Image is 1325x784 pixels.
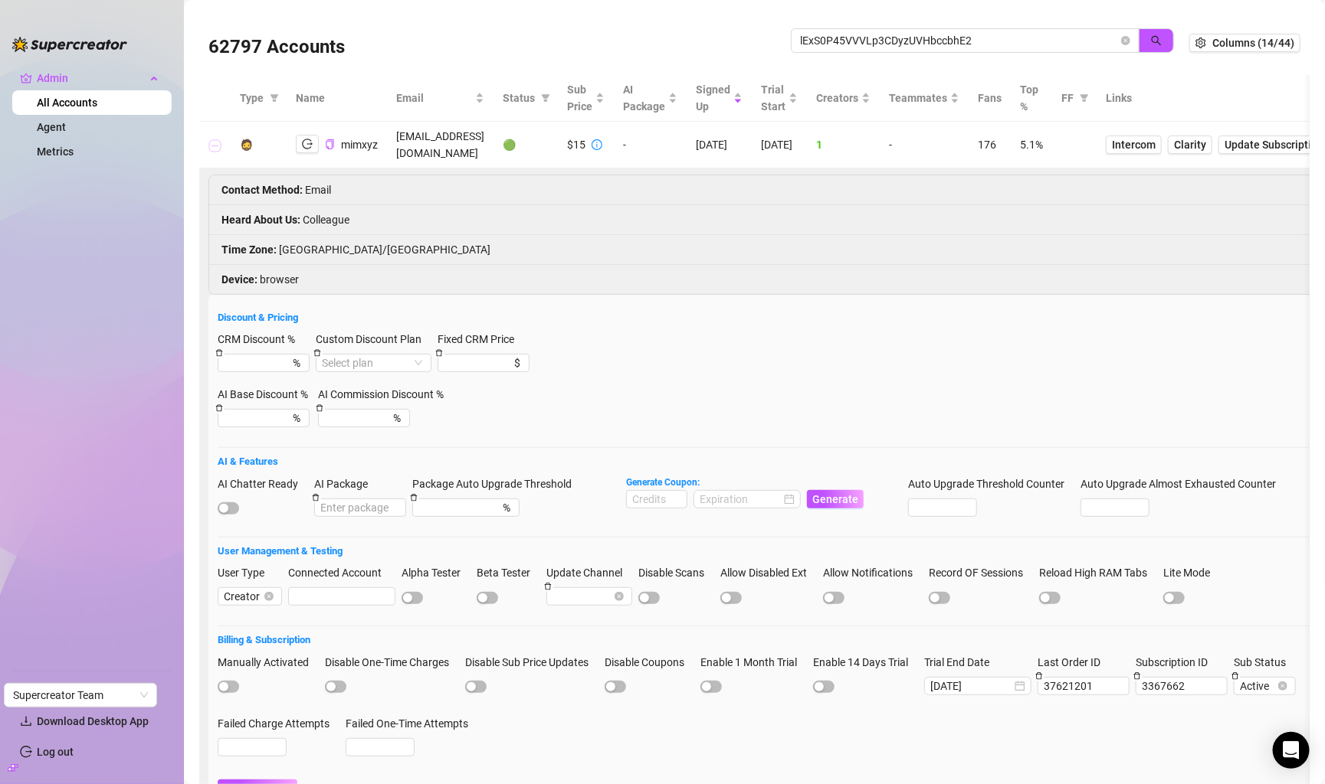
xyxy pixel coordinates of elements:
button: logout [296,135,319,153]
label: User Type [218,564,274,581]
td: [DATE] [752,122,807,168]
img: logo-BBDzfeDw.svg [12,37,127,52]
span: logout [302,139,313,149]
button: AI Chatter Ready [218,502,239,514]
label: Enable 14 Days Trial [813,654,918,671]
span: close-circle [264,592,274,601]
button: Disable Scans [638,592,660,604]
span: Intercom [1112,136,1156,153]
span: filter [1077,87,1092,109]
label: Failed Charge Attempts [218,715,339,732]
input: Expiration [700,491,781,508]
span: Signed Up [696,81,730,115]
a: Agent [37,121,66,133]
th: Signed Up [687,75,752,122]
button: Copy Account UID [325,139,335,150]
strong: Device : [221,273,257,286]
a: Log out [37,746,74,758]
label: Last Order ID [1038,654,1110,671]
th: Top % [1011,75,1052,122]
label: Beta Tester [477,564,540,581]
h5: Billing & Subscription [218,632,1320,648]
button: Allow Notifications [823,592,845,604]
span: search [1151,35,1162,46]
span: filter [538,87,553,109]
button: Allow Disabled Ext [720,592,742,604]
span: close-circle [1278,681,1287,691]
th: Sub Price [558,75,614,122]
label: Auto Upgrade Threshold Counter [908,475,1074,492]
input: AI Package [314,498,406,517]
input: Fixed CRM Price [444,354,511,371]
span: Status [503,90,535,106]
h5: User Management & Testing [218,544,1320,559]
span: delete [215,349,223,357]
button: Generate [807,490,864,508]
th: Trial Start [752,75,807,122]
span: 176 [978,139,996,151]
th: Name [287,75,387,122]
button: Enable 1 Month Trial [700,681,722,693]
span: delete [312,494,320,501]
label: CRM Discount % [218,331,305,348]
button: Beta Tester [477,592,498,604]
span: filter [270,93,279,103]
span: delete [215,404,223,412]
label: Lite Mode [1163,564,1220,581]
a: Metrics [37,145,74,158]
button: Enable 14 Days Trial [813,681,835,693]
input: CRM Discount % [224,354,290,371]
span: copy [325,139,335,149]
label: AI Package [314,475,378,492]
button: Columns (14/44) [1189,34,1300,52]
input: Failed Charge Attempts [218,739,286,756]
span: Admin [37,66,146,90]
span: AI Package [623,81,665,115]
label: Allow Disabled Ext [720,564,817,581]
input: Last Order ID [1038,678,1129,694]
span: close-circle [615,592,624,601]
label: AI Base Discount % [218,386,318,403]
strong: Heard About Us : [221,214,300,226]
button: Disable Sub Price Updates [465,681,487,693]
span: delete [1133,672,1141,680]
h5: AI & Features [218,454,1320,469]
span: Download Desktop App [37,715,149,727]
span: Creator [224,588,276,605]
span: - [889,139,892,151]
label: AI Commission Discount % [318,386,454,403]
span: Trial Start [761,81,785,115]
button: Record OF Sessions [929,592,950,604]
span: Email [396,90,472,106]
span: Update Subscription [1225,139,1323,151]
td: [DATE] [687,122,752,168]
label: Fixed CRM Price [438,331,524,348]
input: Credits [627,491,687,508]
label: Reload High RAM Tabs [1039,564,1157,581]
input: Auto Upgrade Threshold Counter [909,499,976,516]
label: Disable Sub Price Updates [465,654,599,671]
span: Clarity [1174,136,1206,153]
span: info-circle [592,139,602,150]
th: Teammates [880,75,969,122]
span: setting [1195,38,1206,48]
input: Failed One-Time Attempts [346,739,414,756]
label: Trial End Date [924,654,999,671]
h5: Discount & Pricing [218,310,1320,325]
th: Creators [807,75,880,122]
input: Package Auto Upgrade Threshold [418,499,500,516]
td: - [614,122,687,168]
span: Type [240,90,264,106]
span: delete [544,583,552,590]
span: 1 [816,139,822,151]
th: Fans [969,75,1011,122]
input: Subscription ID [1136,678,1227,694]
label: Enable 1 Month Trial [700,654,807,671]
span: crown [20,72,32,84]
span: Active [1240,678,1290,694]
span: delete [1232,672,1239,680]
div: 🧔 [240,136,253,153]
div: Open Intercom Messenger [1273,732,1310,769]
h3: 62797 Accounts [208,35,345,60]
button: Disable Coupons [605,681,626,693]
